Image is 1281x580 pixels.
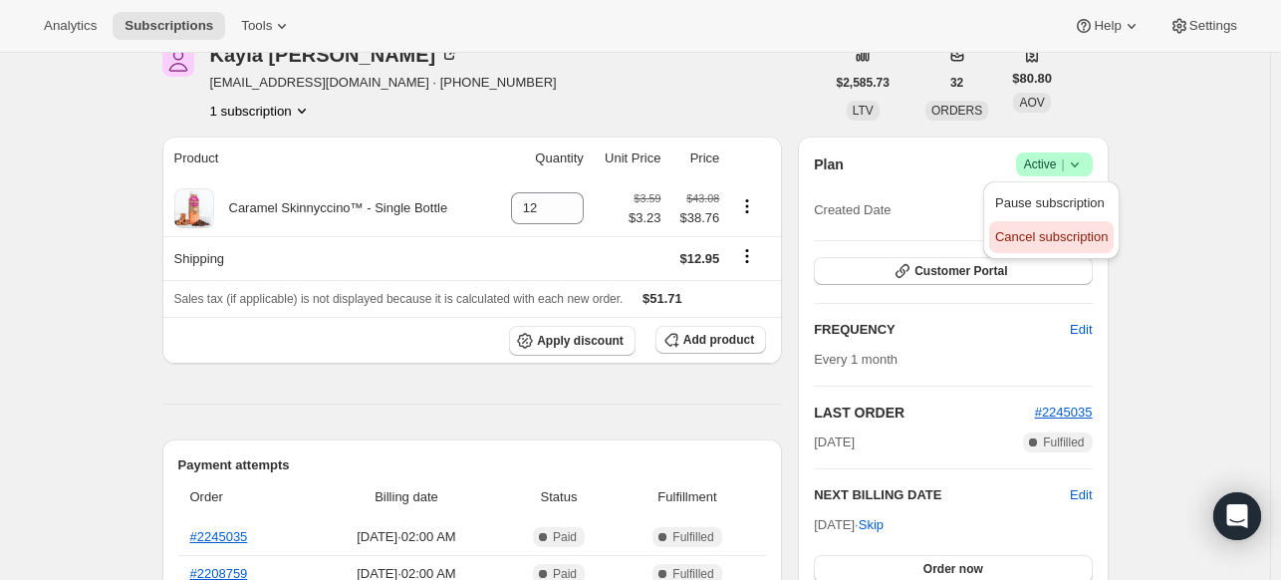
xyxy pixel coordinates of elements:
[162,45,194,77] span: Kayla Nunez
[316,527,497,547] span: [DATE] · 02:00 AM
[1189,18,1237,34] span: Settings
[190,529,248,544] a: #2245035
[1035,403,1093,423] button: #2245035
[1024,154,1085,174] span: Active
[590,137,667,180] th: Unit Price
[814,403,1034,423] h2: LAST ORDER
[683,332,754,348] span: Add product
[859,515,884,535] span: Skip
[210,101,312,121] button: Product actions
[174,292,624,306] span: Sales tax (if applicable) is not displayed because it is calculated with each new order.
[853,104,874,118] span: LTV
[995,229,1108,244] span: Cancel subscription
[178,475,310,519] th: Order
[814,352,897,367] span: Every 1 month
[672,529,713,545] span: Fulfilled
[229,12,304,40] button: Tools
[1035,405,1093,420] a: #2245035
[814,485,1070,505] h2: NEXT BILLING DATE
[316,487,497,507] span: Billing date
[672,208,719,228] span: $38.76
[1061,156,1064,172] span: |
[950,75,963,91] span: 32
[1058,314,1104,346] button: Edit
[814,517,884,532] span: [DATE] ·
[509,326,636,356] button: Apply discount
[162,236,494,280] th: Shipping
[731,245,763,267] button: Shipping actions
[1094,18,1121,34] span: Help
[938,69,975,97] button: 32
[666,137,725,180] th: Price
[210,45,460,65] div: Kayla [PERSON_NAME]
[553,529,577,545] span: Paid
[32,12,109,40] button: Analytics
[113,12,225,40] button: Subscriptions
[621,487,754,507] span: Fulfillment
[1213,492,1261,540] div: Open Intercom Messenger
[214,198,448,218] div: Caramel Skinnyccino™ - Single Bottle
[814,320,1070,340] h2: FREQUENCY
[686,192,719,204] small: $43.08
[680,251,720,266] span: $12.95
[814,154,844,174] h2: Plan
[731,195,763,217] button: Product actions
[825,69,901,97] button: $2,585.73
[210,73,557,93] span: [EMAIL_ADDRESS][DOMAIN_NAME] · [PHONE_NUMBER]
[162,137,494,180] th: Product
[931,104,982,118] span: ORDERS
[1062,12,1153,40] button: Help
[995,195,1105,210] span: Pause subscription
[537,333,624,349] span: Apply discount
[634,192,660,204] small: $3.59
[174,188,214,228] img: product img
[914,263,1007,279] span: Customer Portal
[44,18,97,34] span: Analytics
[814,200,891,220] span: Created Date
[837,75,890,91] span: $2,585.73
[642,291,682,306] span: $51.71
[1070,320,1092,340] span: Edit
[1043,435,1084,450] span: Fulfilled
[178,455,767,475] h2: Payment attempts
[923,561,983,577] span: Order now
[1070,485,1092,505] button: Edit
[814,257,1092,285] button: Customer Portal
[1157,12,1249,40] button: Settings
[989,187,1114,219] button: Pause subscription
[1019,96,1044,110] span: AOV
[241,18,272,34] span: Tools
[655,326,766,354] button: Add product
[847,509,896,541] button: Skip
[509,487,609,507] span: Status
[493,137,590,180] th: Quantity
[814,433,855,452] span: [DATE]
[629,208,661,228] span: $3.23
[1012,69,1052,89] span: $80.80
[989,221,1114,253] button: Cancel subscription
[125,18,213,34] span: Subscriptions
